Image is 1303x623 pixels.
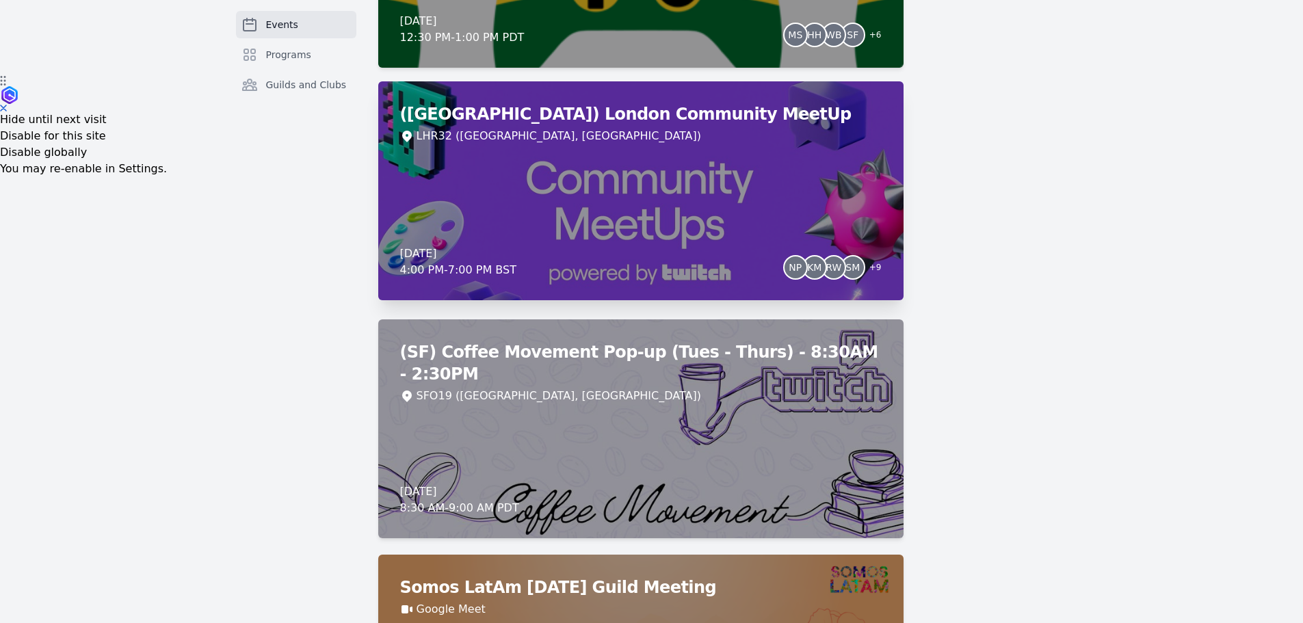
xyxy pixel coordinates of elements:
span: HH [807,30,821,40]
a: Guilds and Clubs [236,71,356,98]
h2: Somos LatAm [DATE] Guild Meeting [400,576,882,598]
span: Programs [266,48,311,62]
div: [DATE] 8:30 AM - 9:00 AM PDT [400,483,519,516]
span: MS [788,30,802,40]
span: WB [826,30,841,40]
div: [DATE] 4:00 PM - 7:00 PM BST [400,246,516,278]
span: Guilds and Clubs [266,78,347,92]
div: [DATE] 12:30 PM - 1:00 PM PDT [400,13,525,46]
span: + 6 [861,27,882,46]
a: (SF) Coffee Movement Pop-up (Tues - Thurs) - 8:30AM - 2:30PMSFO19 ([GEOGRAPHIC_DATA], [GEOGRAPHIC... [378,319,904,538]
a: Google Meet [417,601,486,618]
div: LHR32 ([GEOGRAPHIC_DATA], [GEOGRAPHIC_DATA]) [417,128,702,144]
div: SFO19 ([GEOGRAPHIC_DATA], [GEOGRAPHIC_DATA]) [417,388,701,404]
span: Events [266,18,298,31]
span: RW [826,263,841,272]
span: NP [789,263,802,272]
h2: ([GEOGRAPHIC_DATA]) London Community MeetUp [400,103,882,125]
span: SM [845,263,860,272]
a: Events [236,11,356,38]
span: SF [847,30,858,40]
h2: (SF) Coffee Movement Pop-up (Tues - Thurs) - 8:30AM - 2:30PM [400,341,882,385]
a: Programs [236,41,356,68]
span: + 9 [861,259,882,278]
a: ([GEOGRAPHIC_DATA]) London Community MeetUpLHR32 ([GEOGRAPHIC_DATA], [GEOGRAPHIC_DATA])[DATE]4:00... [378,81,904,300]
nav: Sidebar [236,11,356,120]
span: KM [807,263,821,272]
